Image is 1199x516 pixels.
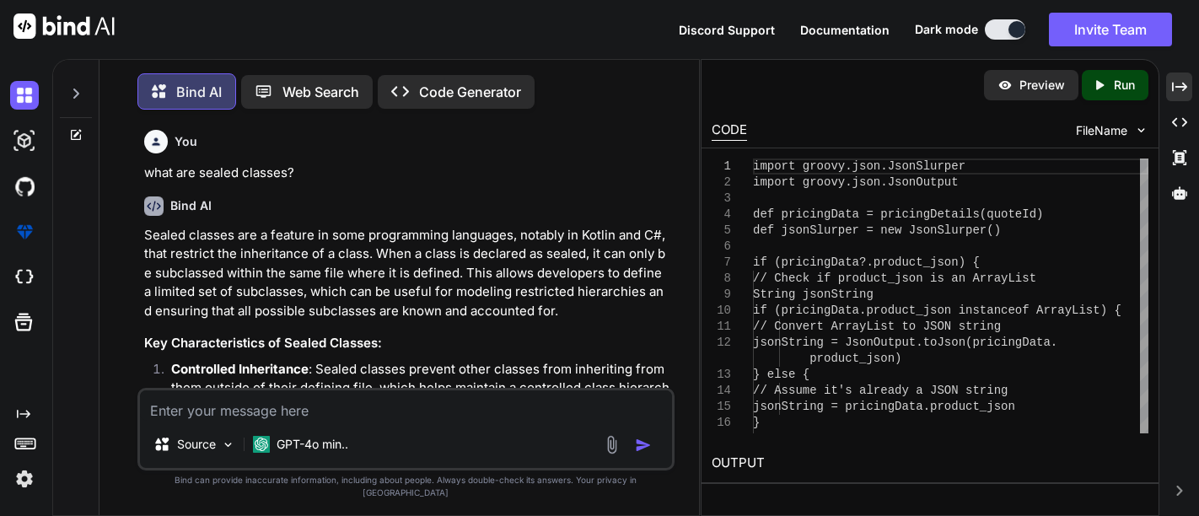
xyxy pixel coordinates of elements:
div: 15 [712,399,731,415]
p: Bind AI [176,82,222,102]
img: icon [635,437,652,454]
span: Discord Support [679,23,775,37]
p: Preview [1019,77,1065,94]
p: Run [1114,77,1135,94]
span: product_json) [810,352,902,365]
span: // Assume it's already a JSON string [753,384,1008,397]
img: darkAi-studio [10,126,39,155]
h6: Bind AI [170,197,212,214]
div: 11 [712,319,731,335]
span: import groovy.json.JsonSlurper [753,159,965,173]
span: FileName [1076,122,1127,139]
div: 5 [712,223,731,239]
img: settings [10,465,39,493]
img: attachment [602,435,621,454]
span: def jsonSlurper = new JsonSlurper() [753,223,1001,237]
button: Invite Team [1049,13,1172,46]
div: 8 [712,271,731,287]
span: import groovy.json.JsonOutput [753,175,959,189]
div: 6 [712,239,731,255]
img: Pick Models [221,438,235,452]
img: premium [10,218,39,246]
div: 3 [712,191,731,207]
span: // Check if product_json is an ArrayList [753,271,1036,285]
span: } else { [753,368,809,381]
div: 16 [712,415,731,431]
img: preview [997,78,1013,93]
span: Dark mode [915,21,978,38]
span: def pricingData = pricingDetails(quoteId) [753,207,1043,221]
span: // Convert ArrayList to JSON string [753,320,1001,333]
div: 1 [712,159,731,175]
h6: You [175,133,197,150]
img: githubDark [10,172,39,201]
p: Bind can provide inaccurate information, including about people. Always double-check its answers.... [137,474,675,499]
h3: Key Characteristics of Sealed Classes: [144,334,671,353]
span: if (pricingData.product_json instanceof ArrayL [753,304,1078,317]
span: Documentation [800,23,890,37]
div: 2 [712,175,731,191]
img: cloudideIcon [10,263,39,292]
span: jsonString = pricingData.product_json [753,400,1015,413]
p: GPT-4o min.. [277,436,348,453]
div: 14 [712,383,731,399]
button: Documentation [800,21,890,39]
img: GPT-4o mini [253,436,270,453]
div: 10 [712,303,731,319]
div: 17 [712,431,731,447]
p: Code Generator [419,82,521,102]
span: String jsonString [753,288,874,301]
img: darkChat [10,81,39,110]
p: Source [177,436,216,453]
span: jsonString = JsonOutput.toJson(pricingData [753,336,1051,349]
div: CODE [712,121,747,141]
span: . [1051,336,1057,349]
div: 12 [712,335,731,351]
strong: Controlled Inheritance [171,361,309,377]
div: 13 [712,367,731,383]
p: what are sealed classes? [144,164,671,183]
span: ist) { [1079,304,1121,317]
h2: OUTPUT [702,443,1159,483]
span: if (pricingData?.product_json) { [753,255,980,269]
p: Sealed classes are a feature in some programming languages, notably in Kotlin and C#, that restri... [144,226,671,321]
p: Web Search [282,82,359,102]
p: : Sealed classes prevent other classes from inheriting from them outside of their defining file, ... [171,360,671,417]
div: 9 [712,287,731,303]
div: 7 [712,255,731,271]
img: chevron down [1134,123,1148,137]
img: Bind AI [13,13,115,39]
span: } [753,416,760,429]
button: Discord Support [679,21,775,39]
div: 4 [712,207,731,223]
